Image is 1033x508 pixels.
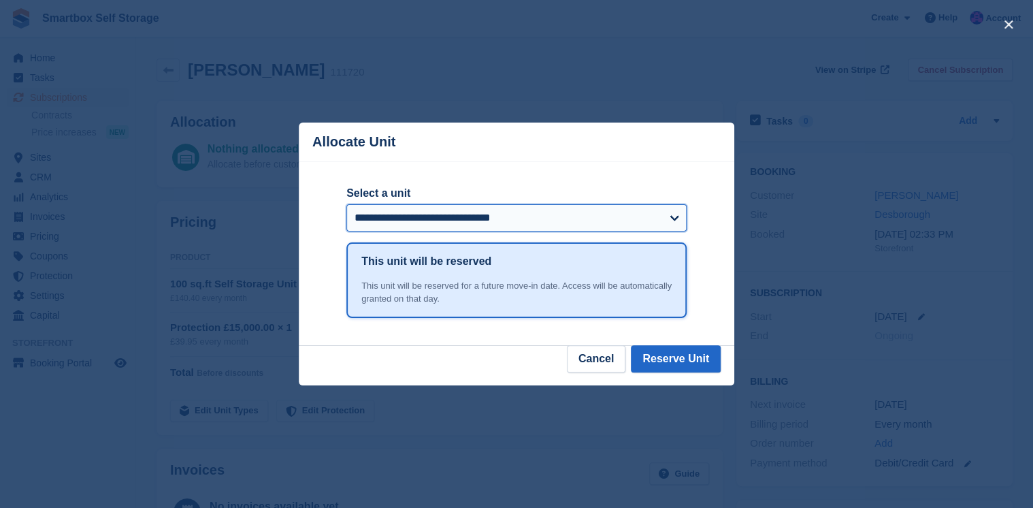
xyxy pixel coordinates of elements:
[312,134,395,150] p: Allocate Unit
[998,14,1019,35] button: close
[567,345,625,372] button: Cancel
[361,253,491,270] h1: This unit will be reserved
[361,279,672,306] div: This unit will be reserved for a future move-in date. Access will be automatically granted on tha...
[631,345,721,372] button: Reserve Unit
[346,185,687,202] label: Select a unit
